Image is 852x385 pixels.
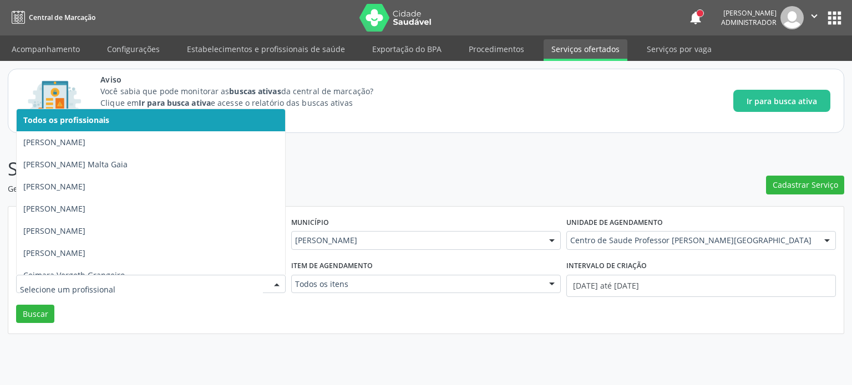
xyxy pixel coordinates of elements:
strong: buscas ativas [229,86,281,96]
span: Ceimara Vergeth Grangeiro [23,270,125,280]
img: Imagem de CalloutCard [22,76,85,126]
span: [PERSON_NAME] [23,248,85,258]
div: [PERSON_NAME] [721,8,777,18]
span: Aviso [100,74,394,85]
span: Central de Marcação [29,13,95,22]
p: Você sabia que pode monitorar as da central de marcação? Clique em e acesse o relatório das busca... [100,85,394,120]
a: Serviços ofertados [544,39,627,61]
a: Configurações [99,39,168,59]
label: Unidade de agendamento [566,214,663,232]
span: Administrador [721,18,777,27]
a: Procedimentos [461,39,532,59]
label: Item de agendamento [291,258,373,275]
button: apps [825,8,844,28]
label: Município [291,214,329,232]
p: Serviços ofertados [8,155,594,183]
span: Todos os profissionais [23,115,109,125]
button: Buscar [16,305,54,324]
a: Acompanhamento [4,39,88,59]
span: [PERSON_NAME] [23,181,85,192]
p: Gerencie seus serviços [8,183,594,194]
img: img [780,6,804,29]
a: Exportação do BPA [364,39,449,59]
span: Centro de Saude Professor [PERSON_NAME][GEOGRAPHIC_DATA] [570,235,813,246]
input: Selecione um intervalo [566,275,836,297]
input: Selecione um profissional [20,279,263,301]
a: Serviços por vaga [639,39,719,59]
a: Central de Marcação [8,8,95,27]
span: Cadastrar Serviço [773,179,838,191]
button: notifications [688,10,703,25]
label: Intervalo de criação [566,258,647,275]
span: [PERSON_NAME] [23,225,85,236]
button: Ir para busca ativa [733,90,830,112]
button: Cadastrar Serviço [766,176,844,194]
span: [PERSON_NAME] [23,137,85,147]
span: Todos os itens [295,279,538,290]
span: [PERSON_NAME] [23,203,85,214]
i:  [808,10,820,22]
span: Ir para busca ativa [747,95,817,107]
button:  [804,6,825,29]
span: [PERSON_NAME] [295,235,538,246]
strong: Ir para busca ativa [139,97,211,108]
span: [PERSON_NAME] Malta Gaia [23,159,128,170]
a: Estabelecimentos e profissionais de saúde [179,39,353,59]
